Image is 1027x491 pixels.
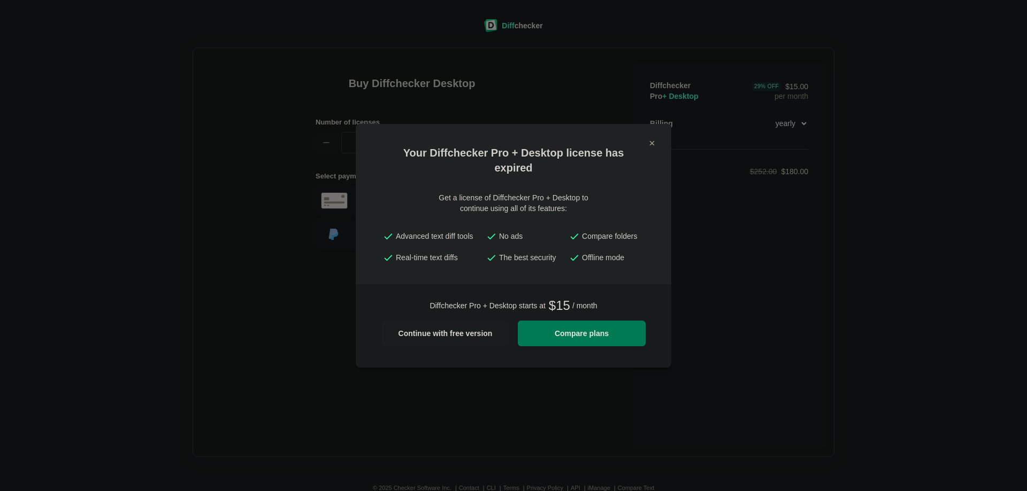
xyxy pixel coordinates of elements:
a: Compare plans [518,321,646,346]
span: Advanced text diff tools [396,231,480,241]
span: The best security [499,252,563,263]
span: / month [572,300,597,311]
div: Get a license of Diffchecker Pro + Desktop to continue using all of its features: [417,192,610,214]
span: Continue with free version [388,330,503,337]
span: Offline mode [582,252,644,263]
span: No ads [499,231,563,241]
span: Real-time text diffs [396,252,480,263]
button: Close modal [643,135,661,152]
button: Continue with free version [381,321,509,346]
span: Compare plans [524,330,639,337]
span: Diffchecker Pro + Desktop starts at [430,300,545,311]
span: $15 [548,297,570,314]
span: Compare folders [582,231,644,241]
h2: Your Diffchecker Pro + Desktop license has expired [356,145,671,175]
